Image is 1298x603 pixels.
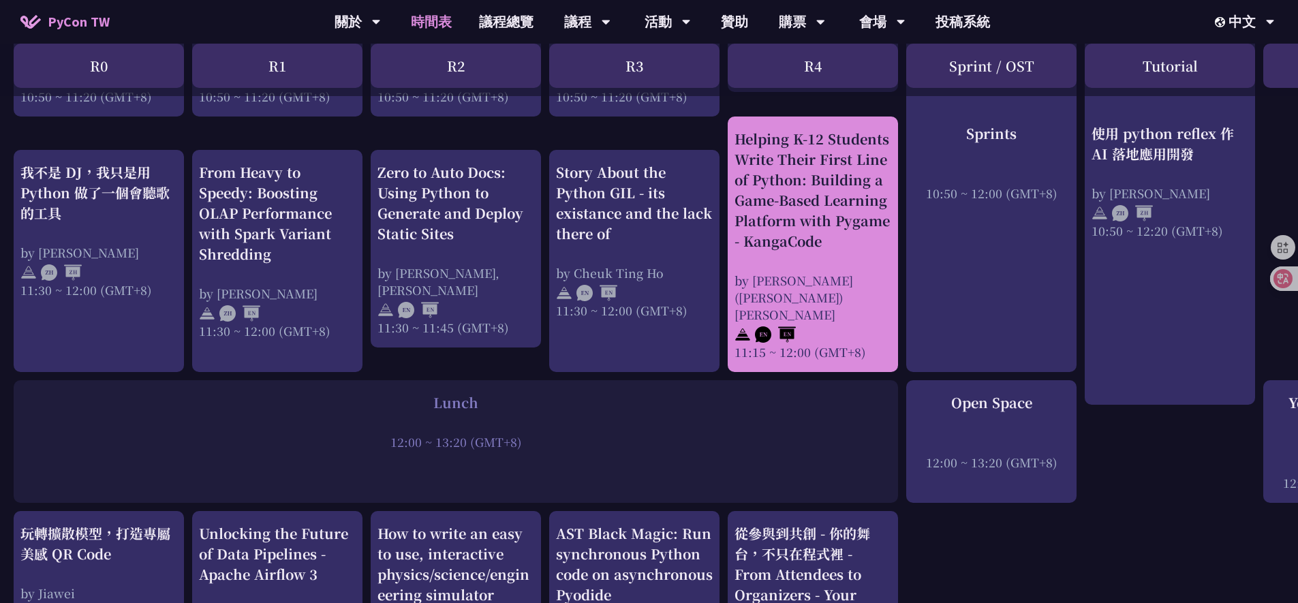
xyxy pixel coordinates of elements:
a: Open Space 12:00 ~ 13:20 (GMT+8) [913,392,1070,491]
a: Helping K-12 Students Write Their First Line of Python: Building a Game-Based Learning Platform w... [735,129,891,360]
div: 11:30 ~ 11:45 (GMT+8) [377,319,534,336]
a: Story About the Python GIL - its existance and the lack there of by Cheuk Ting Ho 11:30 ~ 12:00 (... [556,162,713,360]
div: 10:50 ~ 12:20 (GMT+8) [1092,221,1248,238]
img: ZHEN.371966e.svg [219,305,260,322]
div: 12:00 ~ 13:20 (GMT+8) [913,454,1070,471]
div: R2 [371,44,541,88]
img: svg+xml;base64,PHN2ZyB4bWxucz0iaHR0cDovL3d3dy53My5vcmcvMjAwMC9zdmciIHdpZHRoPSIyNCIgaGVpZ2h0PSIyNC... [1092,205,1108,221]
div: 10:50 ~ 11:20 (GMT+8) [556,88,713,105]
div: Sprint / OST [906,44,1077,88]
div: by [PERSON_NAME], [PERSON_NAME] [377,264,534,298]
div: 10:50 ~ 11:20 (GMT+8) [377,88,534,105]
div: by [PERSON_NAME] [199,285,356,302]
div: 玩轉擴散模型，打造專屬美感 QR Code [20,523,177,564]
div: Helping K-12 Students Write Their First Line of Python: Building a Game-Based Learning Platform w... [735,129,891,251]
div: 11:30 ~ 12:00 (GMT+8) [556,302,713,319]
div: R4 [728,44,898,88]
img: ENEN.5a408d1.svg [576,285,617,301]
div: 我不是 DJ，我只是用 Python 做了一個會聽歌的工具 [20,162,177,223]
div: 11:15 ~ 12:00 (GMT+8) [735,343,891,360]
img: svg+xml;base64,PHN2ZyB4bWxucz0iaHR0cDovL3d3dy53My5vcmcvMjAwMC9zdmciIHdpZHRoPSIyNCIgaGVpZ2h0PSIyNC... [735,326,751,343]
div: 10:50 ~ 11:20 (GMT+8) [199,88,356,105]
img: ZHZH.38617ef.svg [1112,205,1153,221]
img: ENEN.5a408d1.svg [398,302,439,318]
img: ENEN.5a408d1.svg [755,326,796,343]
img: Locale Icon [1215,17,1229,27]
div: R0 [14,44,184,88]
a: Zero to Auto Docs: Using Python to Generate and Deploy Static Sites by [PERSON_NAME], [PERSON_NAM... [377,162,534,336]
div: 12:00 ~ 13:20 (GMT+8) [20,433,891,450]
div: 10:50 ~ 11:20 (GMT+8) [20,88,177,105]
div: 11:30 ~ 12:00 (GMT+8) [20,281,177,298]
div: Zero to Auto Docs: Using Python to Generate and Deploy Static Sites [377,162,534,244]
img: ZHZH.38617ef.svg [41,264,82,281]
div: 10:50 ~ 12:00 (GMT+8) [913,184,1070,201]
div: Story About the Python GIL - its existance and the lack there of [556,162,713,244]
div: 11:30 ~ 12:00 (GMT+8) [199,322,356,339]
div: by [PERSON_NAME] ([PERSON_NAME]) [PERSON_NAME] [735,272,891,323]
div: by Jiawei [20,585,177,602]
div: From Heavy to Speedy: Boosting OLAP Performance with Spark Variant Shredding [199,162,356,264]
div: Sprints [913,123,1070,143]
img: svg+xml;base64,PHN2ZyB4bWxucz0iaHR0cDovL3d3dy53My5vcmcvMjAwMC9zdmciIHdpZHRoPSIyNCIgaGVpZ2h0PSIyNC... [199,305,215,322]
div: by [PERSON_NAME] [1092,184,1248,201]
a: PyCon TW [7,5,123,39]
span: PyCon TW [48,12,110,32]
div: by [PERSON_NAME] [20,244,177,261]
img: Home icon of PyCon TW 2025 [20,15,41,29]
img: svg+xml;base64,PHN2ZyB4bWxucz0iaHR0cDovL3d3dy53My5vcmcvMjAwMC9zdmciIHdpZHRoPSIyNCIgaGVpZ2h0PSIyNC... [377,302,394,318]
div: 使用 python reflex 作 AI 落地應用開發 [1092,123,1248,164]
div: R3 [549,44,720,88]
img: svg+xml;base64,PHN2ZyB4bWxucz0iaHR0cDovL3d3dy53My5vcmcvMjAwMC9zdmciIHdpZHRoPSIyNCIgaGVpZ2h0PSIyNC... [20,264,37,281]
a: 我不是 DJ，我只是用 Python 做了一個會聽歌的工具 by [PERSON_NAME] 11:30 ~ 12:00 (GMT+8) [20,162,177,360]
div: by Cheuk Ting Ho [556,264,713,281]
a: From Heavy to Speedy: Boosting OLAP Performance with Spark Variant Shredding by [PERSON_NAME] 11:... [199,162,356,360]
div: Tutorial [1085,44,1255,88]
div: Unlocking the Future of Data Pipelines - Apache Airflow 3 [199,523,356,585]
div: Open Space [913,392,1070,413]
div: R1 [192,44,362,88]
img: svg+xml;base64,PHN2ZyB4bWxucz0iaHR0cDovL3d3dy53My5vcmcvMjAwMC9zdmciIHdpZHRoPSIyNCIgaGVpZ2h0PSIyNC... [556,285,572,301]
div: Lunch [20,392,891,413]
